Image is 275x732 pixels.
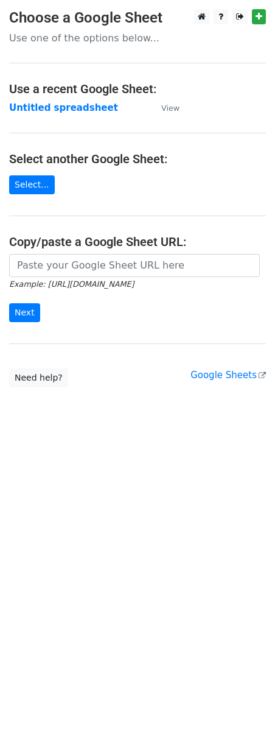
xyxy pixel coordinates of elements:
a: Need help? [9,368,68,387]
a: Select... [9,175,55,194]
h4: Select another Google Sheet: [9,152,266,166]
input: Next [9,303,40,322]
a: View [149,102,179,113]
h4: Copy/paste a Google Sheet URL: [9,234,266,249]
small: Example: [URL][DOMAIN_NAME] [9,280,134,289]
input: Paste your Google Sheet URL here [9,254,260,277]
h4: Use a recent Google Sheet: [9,82,266,96]
h3: Choose a Google Sheet [9,9,266,27]
p: Use one of the options below... [9,32,266,44]
a: Google Sheets [190,370,266,381]
a: Untitled spreadsheet [9,102,118,113]
small: View [161,104,179,113]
